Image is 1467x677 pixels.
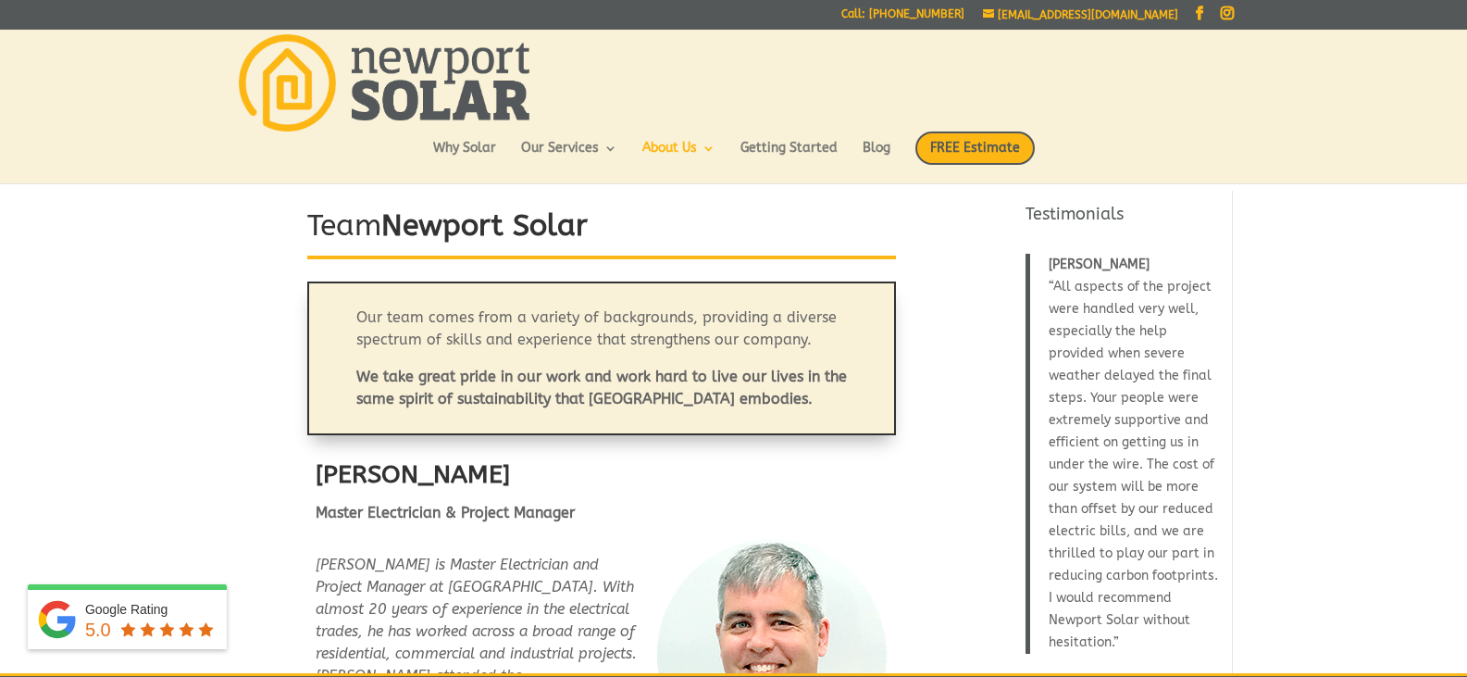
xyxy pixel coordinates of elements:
[85,620,111,640] span: 5.0
[239,34,529,132] img: Newport Solar | Solar Energy Optimized.
[381,208,588,243] strong: Newport Solar
[307,206,896,257] h1: Team
[521,142,617,173] a: Our Services
[841,8,964,28] a: Call: [PHONE_NUMBER]
[1049,257,1150,272] span: [PERSON_NAME]
[983,8,1178,21] a: [EMAIL_ADDRESS][DOMAIN_NAME]
[1026,254,1221,654] blockquote: All aspects of the project were handled very well, especially the help provided when severe weath...
[316,504,575,521] strong: Master Electrician & Project Manager
[915,132,1035,183] a: FREE Estimate
[356,307,847,366] p: Our team comes from a variety of backgrounds, providing a diverse spectrum of skills and experien...
[356,368,847,407] strong: We take great pride in our work and work hard to live our lives in the same spirit of sustainabil...
[316,459,510,489] strong: [PERSON_NAME]
[1026,203,1221,235] h4: Testimonials
[915,132,1035,165] span: FREE Estimate
[863,142,890,173] a: Blog
[642,142,715,173] a: About Us
[740,142,838,173] a: Getting Started
[85,600,218,619] div: Google Rating
[433,142,496,173] a: Why Solar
